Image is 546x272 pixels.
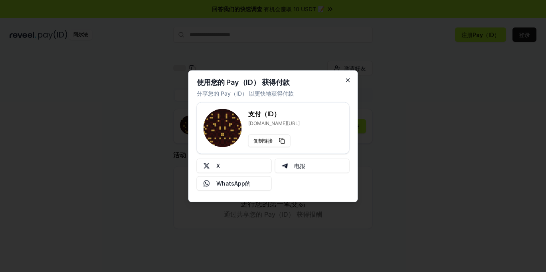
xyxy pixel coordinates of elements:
[248,134,291,147] button: 复制链接
[281,162,288,169] img: 电报
[197,89,294,97] p: 分享您的 Pay（ID） 以更快地获得付款
[204,180,210,186] img: Whatsapp
[204,162,210,169] img: X
[248,109,300,118] h3: 支付（ID）
[248,120,300,126] p: [DOMAIN_NAME][URL]
[275,159,350,173] button: 电报
[216,179,251,188] font: WhatsApp的
[197,176,272,190] button: WhatsApp的
[197,78,290,86] h2: 使用您的 Pay（ID） 获得付款
[216,162,220,170] font: X
[294,162,305,170] font: 电报
[253,137,273,144] font: 复制链接
[197,159,272,173] button: X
